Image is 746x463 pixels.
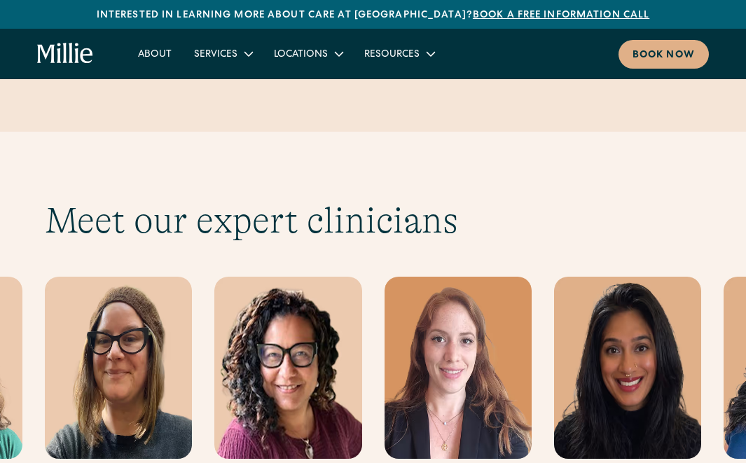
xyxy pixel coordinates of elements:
div: Services [194,48,237,62]
a: About [127,42,183,65]
h2: Meet our expert clinicians [45,199,701,242]
div: Locations [263,42,353,65]
div: Services [183,42,263,65]
a: Book a free information call [473,11,649,20]
div: Resources [364,48,420,62]
div: Resources [353,42,445,65]
div: Book now [633,48,695,63]
div: Locations [274,48,328,62]
a: Book now [619,40,709,69]
a: home [37,43,93,64]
